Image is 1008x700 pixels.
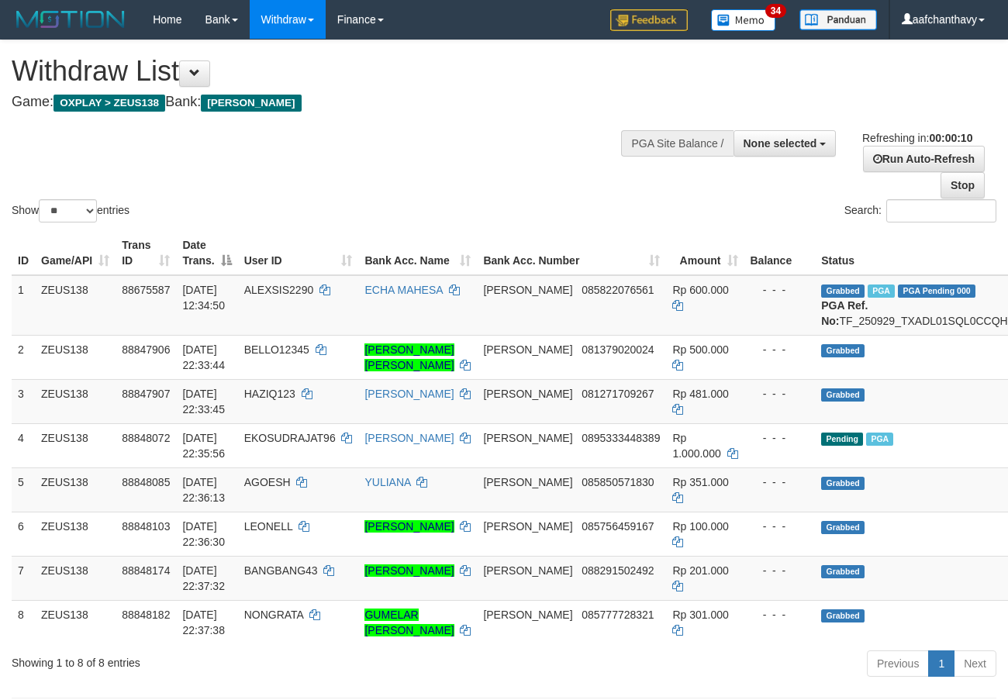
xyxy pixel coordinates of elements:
div: - - - [751,282,810,298]
span: Grabbed [821,388,865,402]
span: HAZIQ123 [244,388,295,400]
th: ID [12,231,35,275]
td: ZEUS138 [35,556,116,600]
td: 6 [12,512,35,556]
h4: Game: Bank: [12,95,657,110]
span: NONGRATA [244,609,304,621]
span: Copy 081271709267 to clipboard [582,388,654,400]
th: Bank Acc. Name: activate to sort column ascending [358,231,477,275]
span: 88847906 [122,343,170,356]
img: Button%20Memo.svg [711,9,776,31]
img: MOTION_logo.png [12,8,129,31]
button: None selected [734,130,837,157]
a: ECHA MAHESA [364,284,442,296]
span: Grabbed [821,284,865,298]
span: [PERSON_NAME] [483,476,572,488]
span: Rp 201.000 [672,564,728,577]
th: Bank Acc. Number: activate to sort column ascending [477,231,666,275]
span: [DATE] 22:36:13 [182,476,225,504]
td: 1 [12,275,35,336]
th: Balance [744,231,816,275]
div: - - - [751,342,810,357]
span: [DATE] 22:36:30 [182,520,225,548]
span: Rp 100.000 [672,520,728,533]
b: PGA Ref. No: [821,299,868,327]
span: Marked by aafpengsreynich [868,284,895,298]
a: GUMELAR [PERSON_NAME] [364,609,454,636]
a: [PERSON_NAME] [364,564,454,577]
span: PGA Pending [898,284,975,298]
span: Grabbed [821,344,865,357]
td: 8 [12,600,35,644]
span: Copy 085777728321 to clipboard [582,609,654,621]
td: ZEUS138 [35,275,116,336]
span: [DATE] 22:37:38 [182,609,225,636]
span: [PERSON_NAME] [483,520,572,533]
td: 3 [12,379,35,423]
span: [DATE] 12:34:50 [182,284,225,312]
span: 34 [765,4,786,18]
td: 5 [12,467,35,512]
a: [PERSON_NAME] [PERSON_NAME] [364,343,454,371]
input: Search: [886,199,996,222]
span: [PERSON_NAME] [483,564,572,577]
span: Copy 081379020024 to clipboard [582,343,654,356]
span: 88848085 [122,476,170,488]
span: [PERSON_NAME] [483,432,572,444]
a: Previous [867,650,929,677]
a: YULIANA [364,476,410,488]
span: Copy 085756459167 to clipboard [582,520,654,533]
div: PGA Site Balance / [621,130,733,157]
strong: 00:00:10 [929,132,972,144]
span: 88848174 [122,564,170,577]
a: 1 [928,650,954,677]
div: - - - [751,474,810,490]
span: Rp 500.000 [672,343,728,356]
span: ALEXSIS2290 [244,284,314,296]
a: Next [954,650,996,677]
a: Run Auto-Refresh [863,146,985,172]
span: None selected [744,137,817,150]
span: 88848103 [122,520,170,533]
img: Feedback.jpg [610,9,688,31]
span: Rp 301.000 [672,609,728,621]
span: Rp 600.000 [672,284,728,296]
img: panduan.png [799,9,877,30]
div: - - - [751,563,810,578]
select: Showentries [39,199,97,222]
span: 88848072 [122,432,170,444]
label: Search: [844,199,996,222]
span: Copy 085822076561 to clipboard [582,284,654,296]
h1: Withdraw List [12,56,657,87]
th: Trans ID: activate to sort column ascending [116,231,176,275]
td: ZEUS138 [35,467,116,512]
span: [PERSON_NAME] [483,388,572,400]
span: [DATE] 22:33:45 [182,388,225,416]
span: OXPLAY > ZEUS138 [54,95,165,112]
span: Grabbed [821,521,865,534]
div: - - - [751,386,810,402]
a: [PERSON_NAME] [364,520,454,533]
span: Grabbed [821,609,865,622]
span: Grabbed [821,565,865,578]
span: Copy 0895333448389 to clipboard [582,432,660,444]
span: Grabbed [821,477,865,490]
td: ZEUS138 [35,335,116,379]
span: 88848182 [122,609,170,621]
span: Pending [821,433,863,446]
a: Stop [941,172,985,198]
div: - - - [751,519,810,534]
span: [PERSON_NAME] [201,95,301,112]
span: EKOSUDRAJAT96 [244,432,336,444]
span: [DATE] 22:35:56 [182,432,225,460]
span: BELLO12345 [244,343,309,356]
div: - - - [751,430,810,446]
td: 7 [12,556,35,600]
th: Game/API: activate to sort column ascending [35,231,116,275]
span: [DATE] 22:33:44 [182,343,225,371]
td: ZEUS138 [35,423,116,467]
span: 88847907 [122,388,170,400]
td: 2 [12,335,35,379]
td: 4 [12,423,35,467]
div: - - - [751,607,810,622]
